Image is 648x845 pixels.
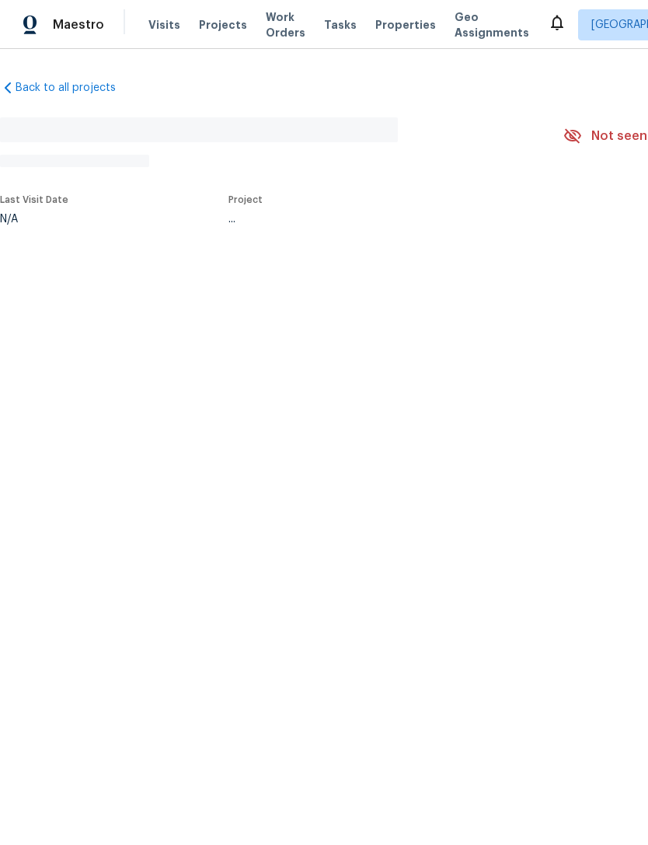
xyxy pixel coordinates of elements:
[199,17,247,33] span: Projects
[53,17,104,33] span: Maestro
[228,195,263,204] span: Project
[324,19,357,30] span: Tasks
[148,17,180,33] span: Visits
[228,214,527,225] div: ...
[375,17,436,33] span: Properties
[455,9,529,40] span: Geo Assignments
[266,9,305,40] span: Work Orders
